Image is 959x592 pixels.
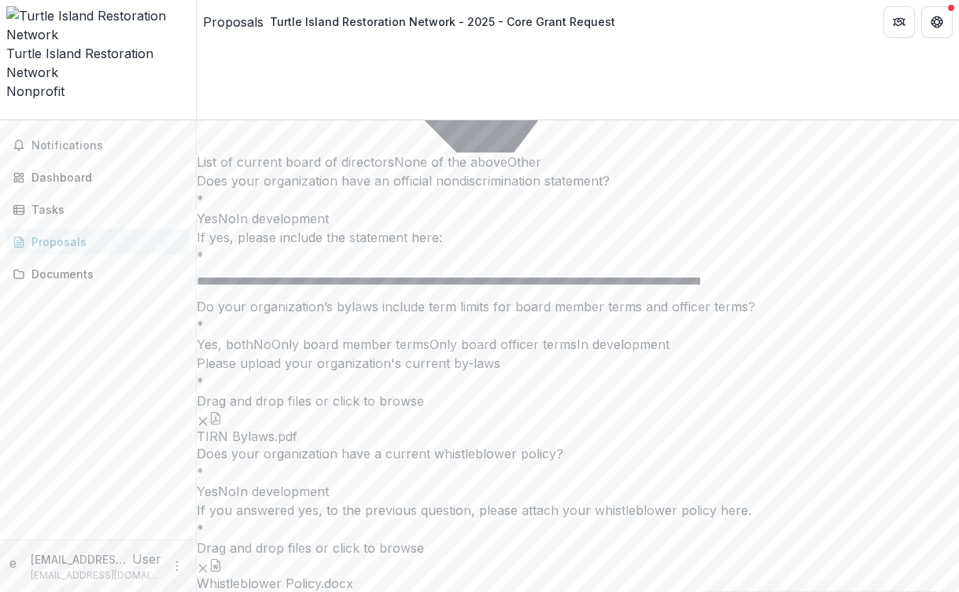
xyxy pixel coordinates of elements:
a: Dashboard [6,164,190,190]
div: Remove FileTIRN Bylaws.pdf [197,410,297,444]
a: Proposals [203,13,264,31]
span: Notifications [31,139,183,153]
span: None of the above [394,154,507,170]
span: In development [236,211,329,226]
span: click to browse [333,540,424,556]
p: Does your organization have an official nondiscrimination statement? [197,171,959,190]
div: Tasks [31,201,177,218]
p: [EMAIL_ADDRESS][DOMAIN_NAME] [31,551,132,568]
span: List of current board of directors [197,154,394,170]
span: click to browse [333,393,424,409]
p: Drag and drop files or [197,539,424,557]
div: Dashboard [31,169,177,186]
span: Yes [197,484,218,499]
span: No [218,211,236,226]
button: Remove File [197,410,209,429]
span: In development [236,484,329,499]
div: egast@seaturtles.org [9,553,24,572]
a: Proposals [6,229,190,255]
div: Turtle Island Restoration Network [6,44,190,82]
span: TIRN Bylaws.pdf [197,429,297,444]
p: Do your organization’s bylaws include term limits for board member terms and officer terms? [197,297,959,316]
p: If yes, please include the statement here: [197,228,959,247]
button: Remove File [197,557,209,576]
p: If you answered yes, to the previous question, please attach your whistleblower policy here. [197,501,959,520]
span: Whistleblower Policy.docx [197,576,353,591]
a: Tasks [6,197,190,222]
span: Only board member terms [271,336,430,352]
button: Get Help [921,6,953,38]
a: Documents [6,261,190,287]
div: Documents [31,266,177,282]
img: Turtle Island Restoration Network [6,6,190,44]
p: Please upload your organization's current by-laws [197,354,959,373]
button: More [168,557,186,575]
button: Partners [883,6,915,38]
button: Notifications [6,133,190,158]
span: Only board officer terms [430,336,577,352]
span: In development [577,336,669,352]
span: No [218,484,236,499]
div: Turtle Island Restoration Network - 2025 - Core Grant Request [270,13,615,30]
p: Does your organization have a current whistleblower policy? [197,444,959,463]
p: Drag and drop files or [197,392,424,410]
nav: breadcrumb [203,10,622,33]
div: Remove FileWhistleblower Policy.docx [197,557,353,591]
span: Other [507,154,541,170]
span: Nonprofit [6,83,65,99]
p: User [132,550,161,568]
div: Proposals [31,233,177,250]
span: No [253,336,271,352]
span: Yes [197,211,218,226]
p: [EMAIL_ADDRESS][DOMAIN_NAME] [31,568,161,583]
span: Yes, both [197,336,253,352]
